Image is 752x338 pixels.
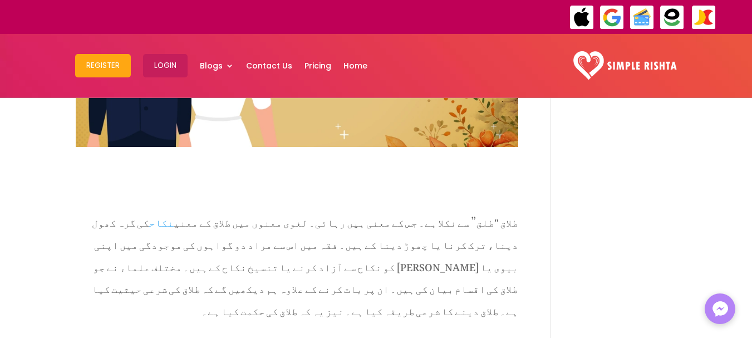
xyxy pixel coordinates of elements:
a: Login [143,37,188,95]
a: Contact Us [246,37,292,95]
img: GooglePay-icon [599,5,625,30]
img: Credit Cards [630,5,655,30]
img: JazzCash-icon [691,5,716,30]
button: Register [75,54,131,77]
a: Register [75,37,131,95]
img: Messenger [709,298,731,320]
img: EasyPaisa-icon [660,5,685,30]
span: طلاق "طلق” سے نکلا ہے۔ جس کے معنی ہیں رہائی۔ لغوی معنوں میں طلاق کے معنی کی گرہ کھول دینا، ترک کر... [92,208,518,321]
img: ApplePay-icon [569,5,594,30]
a: Pricing [304,37,331,95]
button: Login [143,54,188,77]
a: نکاح [149,208,174,233]
a: Home [343,37,367,95]
a: Blogs [200,37,234,95]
